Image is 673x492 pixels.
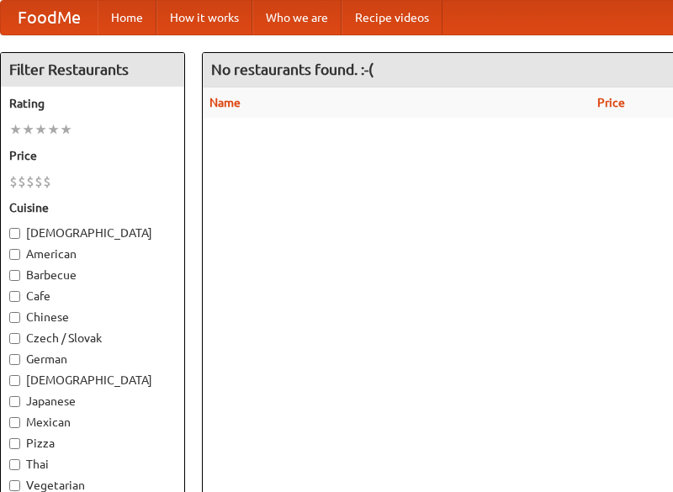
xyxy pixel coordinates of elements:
li: $ [34,172,43,191]
label: [DEMOGRAPHIC_DATA] [9,372,176,389]
label: [DEMOGRAPHIC_DATA] [9,225,176,241]
input: German [9,354,20,365]
a: FoodMe [1,1,98,34]
label: American [9,246,176,262]
li: $ [9,172,18,191]
h5: Price [9,147,176,164]
label: Mexican [9,414,176,431]
a: Home [98,1,156,34]
label: Barbecue [9,267,176,283]
a: Recipe videos [342,1,442,34]
input: Vegetarian [9,480,20,491]
a: Name [209,96,241,109]
input: Pizza [9,438,20,449]
input: Mexican [9,417,20,428]
input: Thai [9,459,20,470]
ng-pluralize: No restaurants found. :-( [211,61,374,77]
input: Japanese [9,396,20,407]
input: Cafe [9,291,20,302]
label: Chinese [9,309,176,325]
a: Who we are [252,1,342,34]
input: Chinese [9,312,20,323]
h5: Rating [9,95,176,112]
h5: Cuisine [9,199,176,216]
label: Czech / Slovak [9,330,176,347]
li: $ [43,172,51,191]
a: How it works [156,1,252,34]
label: Pizza [9,435,176,452]
li: ★ [34,120,47,139]
h4: Filter Restaurants [1,53,184,87]
input: [DEMOGRAPHIC_DATA] [9,228,20,239]
li: ★ [60,120,72,139]
a: Price [597,96,625,109]
label: Japanese [9,393,176,410]
li: ★ [9,120,22,139]
input: American [9,249,20,260]
li: ★ [22,120,34,139]
label: Thai [9,456,176,473]
label: Cafe [9,288,176,304]
label: German [9,351,176,368]
input: Czech / Slovak [9,333,20,344]
input: Barbecue [9,270,20,281]
input: [DEMOGRAPHIC_DATA] [9,375,20,386]
li: $ [26,172,34,191]
li: $ [18,172,26,191]
li: ★ [47,120,60,139]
